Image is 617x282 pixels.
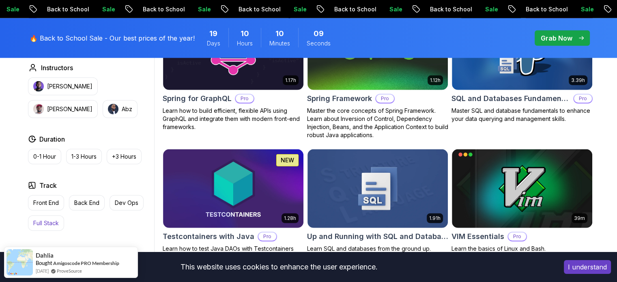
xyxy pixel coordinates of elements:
p: Learn SQL and databases from the ground up. [307,245,448,253]
button: Dev Ops [110,195,144,211]
p: Back to School [40,5,95,13]
p: Back to School [519,5,574,13]
span: 19 Days [209,28,217,39]
p: Sale [287,5,313,13]
a: Testcontainers with Java card1.28hNEWTestcontainers with JavaProLearn how to test Java DAOs with ... [163,149,304,277]
p: Master SQL and database fundamentals to enhance your data querying and management skills. [451,107,593,123]
p: Sale [95,5,121,13]
p: Sale [574,5,600,13]
button: Accept cookies [564,260,611,274]
a: VIM Essentials card39mVIM EssentialsProLearn the basics of Linux and Bash. [451,149,593,253]
h2: Up and Running with SQL and Databases [307,231,448,242]
p: Full Stack [33,219,59,227]
span: Dahlia [36,252,54,259]
a: Amigoscode PRO Membership [53,260,119,266]
img: instructor img [33,104,44,114]
h2: SQL and Databases Fundamentals [451,93,570,104]
p: Pro [574,95,592,103]
p: Back End [74,199,99,207]
a: Up and Running with SQL and Databases card1.91hUp and Running with SQL and DatabasesLearn SQL and... [307,149,448,253]
p: Back to School [327,5,383,13]
img: instructor img [108,104,118,114]
img: Up and Running with SQL and Databases card [307,149,448,228]
h2: Duration [39,134,65,144]
span: 10 Minutes [275,28,284,39]
h2: Spring Framework [307,93,372,104]
button: Front End [28,195,64,211]
p: Back to School [232,5,287,13]
button: instructor img[PERSON_NAME] [28,77,98,95]
span: Hours [237,39,253,47]
p: Abz [122,105,132,113]
p: Learn how to test Java DAOs with Testcontainers and Docker. Run fast, isolated tests against real... [163,245,304,277]
img: provesource social proof notification image [6,249,33,276]
button: Back End [69,195,105,211]
span: 9 Seconds [314,28,324,39]
button: 1-3 Hours [66,149,102,164]
p: Learn the basics of Linux and Bash. [451,245,593,253]
p: 1.17h [285,77,296,84]
h2: Spring for GraphQL [163,93,232,104]
span: Bought [36,260,52,266]
p: 1.12h [430,77,441,84]
p: 3.39h [571,77,585,84]
img: VIM Essentials card [452,149,592,228]
span: Minutes [269,39,290,47]
a: SQL and Databases Fundamentals card3.39hSQL and Databases FundamentalsProMaster SQL and database ... [451,11,593,123]
p: NEW [281,156,294,164]
p: 39m [574,215,585,222]
p: [PERSON_NAME] [47,105,92,113]
p: 1-3 Hours [71,153,97,161]
h2: Instructors [41,63,73,73]
p: 🔥 Back to School Sale - Our best prices of the year! [30,33,195,43]
span: [DATE] [36,267,49,274]
h2: Testcontainers with Java [163,231,254,242]
h2: VIM Essentials [451,231,504,242]
p: 1.28h [284,215,296,222]
button: instructor imgAbz [103,100,138,118]
button: Full Stack [28,215,64,231]
button: +3 Hours [107,149,142,164]
p: [PERSON_NAME] [47,82,92,90]
p: 1.91h [429,215,441,222]
a: Spring Framework card1.12hSpring FrameworkProMaster the core concepts of Spring Framework. Learn ... [307,11,448,140]
div: This website uses cookies to enhance the user experience. [6,258,552,276]
button: 0-1 Hour [28,149,61,164]
span: Days [207,39,220,47]
p: +3 Hours [112,153,136,161]
p: Back to School [136,5,191,13]
p: Back to School [423,5,478,13]
span: Seconds [307,39,331,47]
img: instructor img [33,81,44,92]
p: Pro [376,95,394,103]
a: Spring for GraphQL card1.17hSpring for GraphQLProLearn how to build efficient, flexible APIs usin... [163,11,304,131]
p: Sale [478,5,504,13]
p: Learn how to build efficient, flexible APIs using GraphQL and integrate them with modern front-en... [163,107,304,131]
p: Front End [33,199,59,207]
img: Testcontainers with Java card [163,149,303,228]
p: Pro [258,232,276,241]
p: Pro [236,95,254,103]
p: Sale [191,5,217,13]
button: instructor img[PERSON_NAME] [28,100,98,118]
span: 10 Hours [241,28,249,39]
a: ProveSource [57,267,82,274]
p: Sale [383,5,408,13]
p: Dev Ops [115,199,138,207]
p: 0-1 Hour [33,153,56,161]
p: Master the core concepts of Spring Framework. Learn about Inversion of Control, Dependency Inject... [307,107,448,139]
h2: Track [39,181,57,190]
p: Pro [508,232,526,241]
p: Grab Now [541,33,572,43]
